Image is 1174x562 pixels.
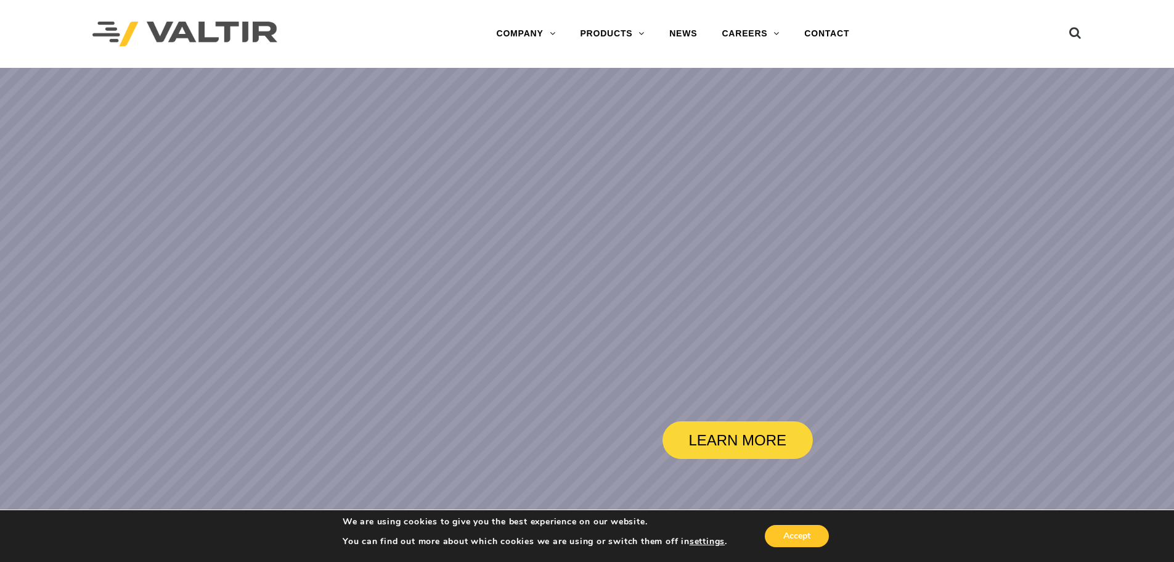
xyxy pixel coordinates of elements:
[568,22,657,46] a: PRODUCTS
[484,22,568,46] a: COMPANY
[343,536,727,547] p: You can find out more about which cookies we are using or switch them off in .
[343,516,727,527] p: We are using cookies to give you the best experience on our website.
[765,525,829,547] button: Accept
[709,22,792,46] a: CAREERS
[690,536,725,547] button: settings
[792,22,862,46] a: CONTACT
[657,22,709,46] a: NEWS
[92,22,277,47] img: Valtir
[662,421,813,459] a: LEARN MORE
